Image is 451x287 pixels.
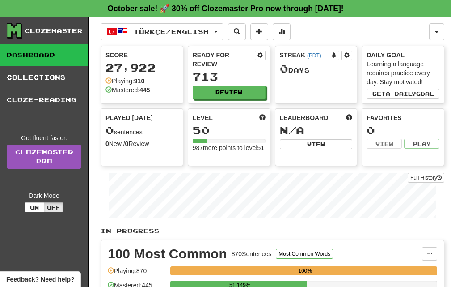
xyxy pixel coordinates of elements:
[232,249,272,258] div: 870 Sentences
[101,23,223,40] button: Türkçe/English
[7,133,81,142] div: Get fluent faster.
[404,139,439,149] button: Play
[280,124,304,137] span: N/A
[25,26,83,35] div: Clozemaster
[44,202,63,212] button: Off
[280,113,329,122] span: Leaderboard
[250,23,268,40] button: Add sentence to collection
[367,139,402,149] button: View
[280,63,353,75] div: Day s
[7,191,81,200] div: Dark Mode
[259,113,266,122] span: Score more points to level up
[105,139,178,148] div: New / Review
[280,62,288,75] span: 0
[105,124,114,137] span: 0
[367,125,439,136] div: 0
[193,51,255,69] div: Ready for Review
[367,113,439,122] div: Favorites
[367,89,439,99] button: Seta dailygoal
[193,125,266,136] div: 50
[125,140,129,147] strong: 0
[7,145,81,169] a: ClozemasterPro
[367,51,439,60] div: Daily Goal
[139,86,150,94] strong: 445
[105,77,144,86] div: Playing:
[276,249,333,259] button: Most Common Words
[25,202,44,212] button: On
[193,71,266,82] div: 713
[193,113,213,122] span: Level
[280,51,329,60] div: Streak
[108,247,227,261] div: 100 Most Common
[346,113,352,122] span: This week in points, UTC
[386,90,416,97] span: a daily
[273,23,291,40] button: More stats
[173,266,437,275] div: 100%
[108,266,166,281] div: Playing: 870
[134,77,144,85] strong: 910
[101,227,444,236] p: In Progress
[105,140,109,147] strong: 0
[6,275,74,284] span: Open feedback widget
[367,60,439,86] div: Learning a language requires practice every day. Stay motivated!
[107,4,343,13] strong: October sale! 🚀 30% off Clozemaster Pro now through [DATE]!
[105,51,178,60] div: Score
[307,52,321,59] a: (PDT)
[105,62,178,73] div: 27,922
[280,139,353,149] button: View
[228,23,246,40] button: Search sentences
[105,86,150,94] div: Mastered:
[105,125,178,137] div: sentences
[193,143,266,152] div: 987 more points to level 51
[193,86,266,99] button: Review
[134,28,209,35] span: Türkçe / English
[408,173,444,183] button: Full History
[105,113,153,122] span: Played [DATE]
